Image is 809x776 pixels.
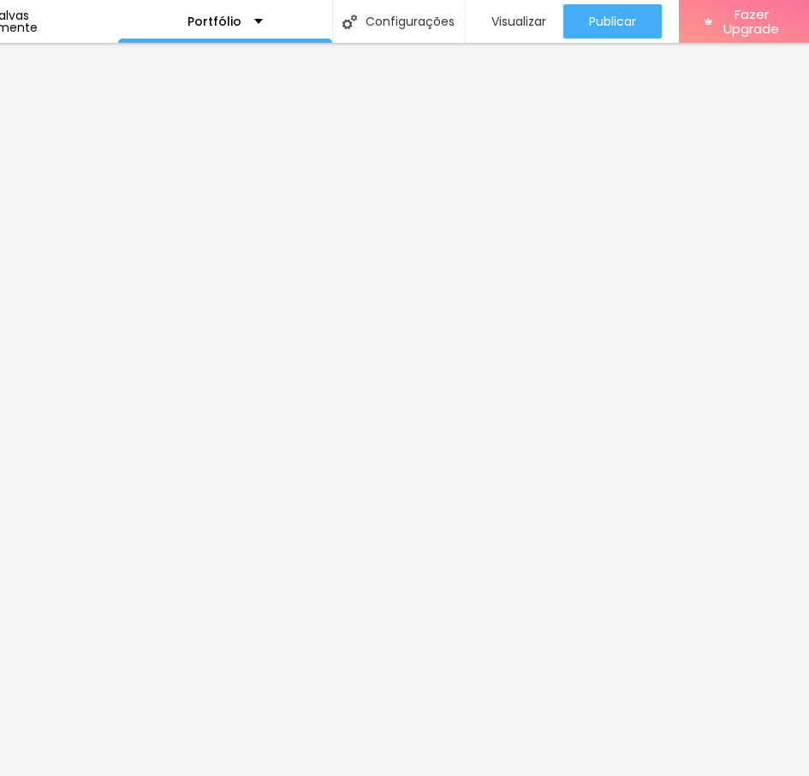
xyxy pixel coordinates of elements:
[719,7,783,37] span: Fazer Upgrade
[491,15,546,28] span: Visualizar
[187,15,241,27] p: Portfólio
[563,4,662,39] button: Publicar
[589,15,636,28] span: Publicar
[342,15,357,29] img: Icone
[466,4,563,39] button: Visualizar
